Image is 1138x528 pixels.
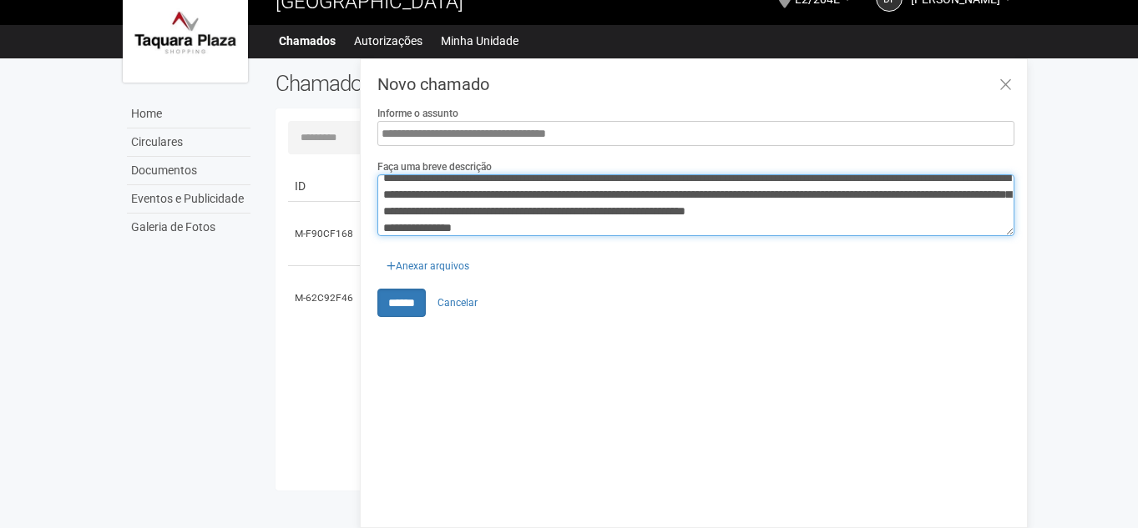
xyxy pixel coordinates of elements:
a: Autorizações [354,29,422,53]
a: Chamados [279,29,336,53]
a: Fechar [989,68,1023,103]
label: Informe o assunto [377,106,458,121]
a: Home [127,100,250,128]
td: M-F90CF168 [288,202,363,266]
h3: Novo chamado [377,76,1014,93]
a: Cancelar [428,290,487,315]
h2: Chamados [276,71,569,96]
a: Documentos [127,157,250,185]
td: ID [288,171,363,202]
td: M-62C92F46 [288,266,363,330]
a: Eventos e Publicidade [127,185,250,214]
div: Anexar arquivos [377,249,478,274]
a: Galeria de Fotos [127,214,250,241]
label: Faça uma breve descrição [377,159,492,174]
a: Circulares [127,128,250,157]
a: Minha Unidade [441,29,518,53]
